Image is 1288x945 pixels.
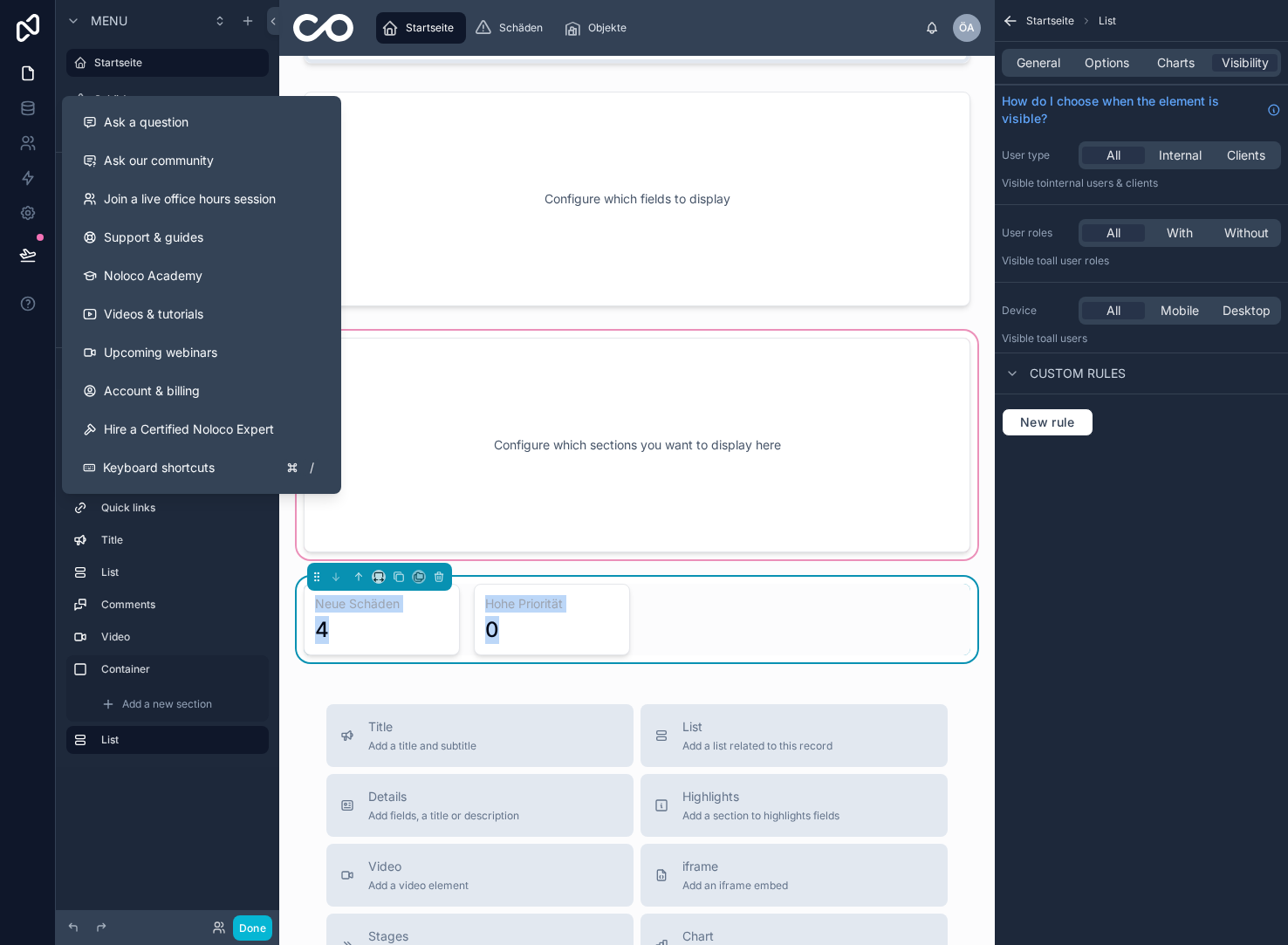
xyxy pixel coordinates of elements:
[305,461,319,475] span: /
[56,389,279,767] div: scrollable content
[101,630,262,644] label: Video
[1227,147,1265,164] span: Clients
[1106,224,1120,242] span: All
[122,697,212,711] span: Add a new section
[104,113,188,131] span: Ask a question
[91,12,127,30] span: Menu
[1017,54,1060,72] span: General
[104,267,202,284] span: Noloco Academy
[104,152,214,169] span: Ask our community
[1046,176,1158,189] span: Internal users & clients
[368,879,469,893] span: Add a video element
[367,9,925,47] div: scrollable content
[326,704,634,767] button: TitleAdd a title and subtitle
[1106,302,1120,319] span: All
[1046,332,1087,345] span: all users
[315,616,329,644] div: 4
[641,704,948,767] button: ListAdd a list related to this record
[101,533,262,547] label: Title
[1106,147,1120,164] span: All
[682,809,839,823] span: Add a section to highlights fields
[1013,414,1082,430] span: New rule
[326,844,634,907] button: VideoAdd a video element
[293,14,353,42] img: App logo
[1002,92,1260,127] span: How do I choose when the element is visible?
[94,92,265,106] label: Schäden
[406,21,454,35] span: Startseite
[1002,304,1072,318] label: Device
[682,928,813,945] span: Chart
[69,218,334,257] a: Support & guides
[368,718,476,736] span: Title
[101,662,262,676] label: Container
[682,788,839,805] span: Highlights
[682,858,788,875] span: iframe
[104,344,217,361] span: Upcoming webinars
[1223,302,1271,319] span: Desktop
[69,295,334,333] a: Videos & tutorials
[1002,408,1093,436] button: New rule
[233,915,272,941] button: Done
[315,595,449,613] h3: Neue Schäden
[588,21,627,35] span: Objekte
[1002,92,1281,127] a: How do I choose when the element is visible?
[1026,14,1074,28] span: Startseite
[101,501,262,515] label: Quick links
[1159,147,1202,164] span: Internal
[101,598,262,612] label: Comments
[376,12,466,44] a: Startseite
[368,788,519,805] span: Details
[368,858,469,875] span: Video
[368,928,474,945] span: Stages
[682,718,832,736] span: List
[101,733,255,747] label: List
[1224,224,1269,242] span: Without
[69,103,334,141] button: Ask a question
[104,382,200,400] span: Account & billing
[959,21,975,35] span: ÖA
[1002,148,1072,162] label: User type
[104,421,274,438] span: Hire a Certified Noloco Expert
[69,141,334,180] a: Ask our community
[104,305,203,323] span: Videos & tutorials
[469,12,555,44] a: Schäden
[558,12,639,44] a: Objekte
[485,616,499,644] div: 0
[641,774,948,837] button: HighlightsAdd a section to highlights fields
[101,565,262,579] label: List
[368,809,519,823] span: Add fields, a title or description
[69,257,334,295] a: Noloco Academy
[1002,176,1281,190] p: Visible to
[1161,302,1199,319] span: Mobile
[499,21,543,35] span: Schäden
[69,333,334,372] a: Upcoming webinars
[1099,14,1116,28] span: List
[104,190,276,208] span: Join a live office hours session
[641,844,948,907] button: iframeAdd an iframe embed
[368,739,476,753] span: Add a title and subtitle
[66,49,269,77] a: Startseite
[682,879,788,893] span: Add an iframe embed
[104,229,203,246] span: Support & guides
[94,56,258,70] label: Startseite
[103,459,215,476] span: Keyboard shortcuts
[485,595,619,613] h3: Hohe Priorität
[682,739,832,753] span: Add a list related to this record
[1030,365,1126,382] span: Custom rules
[1002,226,1072,240] label: User roles
[1222,54,1269,72] span: Visibility
[1157,54,1195,72] span: Charts
[1002,332,1281,346] p: Visible to
[69,180,334,218] a: Join a live office hours session
[69,449,334,487] button: Keyboard shortcuts/
[326,774,634,837] button: DetailsAdd fields, a title or description
[1046,254,1109,267] span: All user roles
[1167,224,1193,242] span: With
[66,86,269,113] a: Schäden
[69,372,334,410] a: Account & billing
[1085,54,1129,72] span: Options
[69,410,334,449] button: Hire a Certified Noloco Expert
[1002,254,1281,268] p: Visible to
